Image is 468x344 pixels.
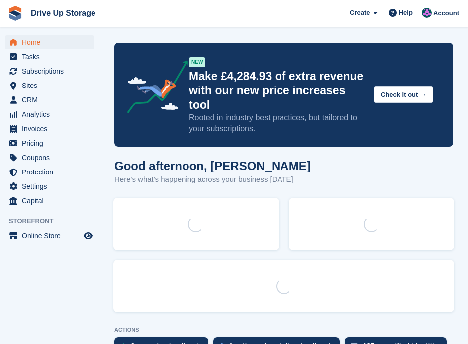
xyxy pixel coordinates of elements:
a: menu [5,64,94,78]
span: Storefront [9,216,99,226]
span: Help [399,8,413,18]
span: Coupons [22,151,82,165]
a: menu [5,165,94,179]
p: Here's what's happening across your business [DATE] [114,174,311,185]
span: Pricing [22,136,82,150]
span: Capital [22,194,82,208]
a: menu [5,136,94,150]
a: menu [5,122,94,136]
img: Andy [422,8,432,18]
p: ACTIONS [114,327,453,333]
button: Check it out → [374,86,433,103]
a: menu [5,107,94,121]
a: menu [5,79,94,92]
span: Analytics [22,107,82,121]
p: Make £4,284.93 of extra revenue with our new price increases tool [189,69,366,112]
a: menu [5,93,94,107]
span: Invoices [22,122,82,136]
span: Online Store [22,229,82,243]
div: NEW [189,57,205,67]
h1: Good afternoon, [PERSON_NAME] [114,159,311,172]
a: menu [5,50,94,64]
a: Preview store [82,230,94,242]
span: Tasks [22,50,82,64]
p: Rooted in industry best practices, but tailored to your subscriptions. [189,112,366,134]
span: CRM [22,93,82,107]
span: Account [433,8,459,18]
span: Subscriptions [22,64,82,78]
a: menu [5,229,94,243]
a: menu [5,151,94,165]
a: Drive Up Storage [27,5,99,21]
img: stora-icon-8386f47178a22dfd0bd8f6a31ec36ba5ce8667c1dd55bd0f319d3a0aa187defe.svg [8,6,23,21]
img: price-adjustments-announcement-icon-8257ccfd72463d97f412b2fc003d46551f7dbcb40ab6d574587a9cd5c0d94... [119,60,188,117]
span: Protection [22,165,82,179]
span: Home [22,35,82,49]
a: menu [5,194,94,208]
span: Sites [22,79,82,92]
span: Settings [22,179,82,193]
span: Create [350,8,370,18]
a: menu [5,35,94,49]
a: menu [5,179,94,193]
